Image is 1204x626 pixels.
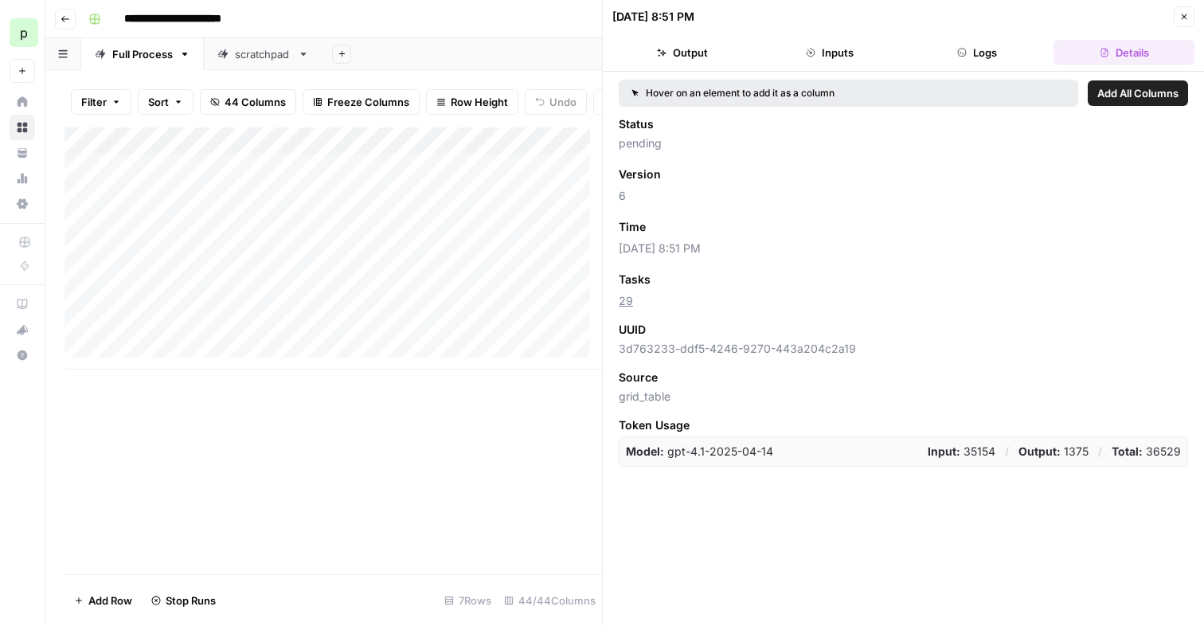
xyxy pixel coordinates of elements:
span: Token Usage [619,417,1188,433]
span: Freeze Columns [327,94,409,110]
button: Help + Support [10,342,35,368]
span: Stop Runs [166,593,216,608]
a: AirOps Academy [10,291,35,317]
p: 36529 [1112,444,1181,460]
span: 3d763233-ddf5-4246-9270-443a204c2a19 [619,341,1188,357]
span: UUID [619,322,646,338]
p: 35154 [928,444,995,460]
div: [DATE] 8:51 PM [612,9,694,25]
strong: Model: [626,444,664,458]
strong: Output: [1018,444,1061,458]
span: 44 Columns [225,94,286,110]
span: Tasks [619,272,651,288]
div: What's new? [10,318,34,342]
div: scratchpad [235,46,291,62]
span: [DATE] 8:51 PM [619,241,1188,256]
span: Row Height [451,94,508,110]
a: 29 [619,294,633,307]
span: Sort [148,94,169,110]
button: Logs [907,40,1048,65]
span: Status [619,116,654,132]
a: Usage [10,166,35,191]
a: Browse [10,115,35,140]
span: pending [619,135,1188,151]
span: Version [619,166,661,182]
a: Your Data [10,140,35,166]
span: Add Row [88,593,132,608]
a: Full Process [81,38,204,70]
span: Source [619,370,658,385]
button: Details [1053,40,1194,65]
button: What's new? [10,317,35,342]
p: 1375 [1018,444,1089,460]
span: Undo [549,94,577,110]
button: Inputs [760,40,901,65]
div: 44/44 Columns [498,588,602,613]
strong: Input: [928,444,960,458]
button: Stop Runs [142,588,225,613]
strong: Total: [1112,444,1143,458]
span: grid_table [619,389,1188,405]
div: Hover on an element to add it as a column [631,86,950,100]
div: 7 Rows [438,588,498,613]
p: gpt-4.1-2025-04-14 [626,444,773,460]
button: Row Height [426,89,518,115]
button: Sort [138,89,193,115]
span: Time [619,219,646,235]
button: Workspace: paulcorp [10,13,35,53]
div: Full Process [112,46,173,62]
button: Add All Columns [1088,80,1188,106]
p: / [1098,444,1102,460]
button: Filter [71,89,131,115]
button: Undo [525,89,587,115]
button: Freeze Columns [303,89,420,115]
a: Home [10,89,35,115]
button: Output [612,40,753,65]
span: Add All Columns [1097,85,1179,101]
button: Add Row [64,588,142,613]
a: Settings [10,191,35,217]
button: 44 Columns [200,89,296,115]
p: / [1005,444,1009,460]
span: 6 [619,188,1188,204]
span: p [20,23,28,42]
span: Filter [81,94,107,110]
a: scratchpad [204,38,322,70]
